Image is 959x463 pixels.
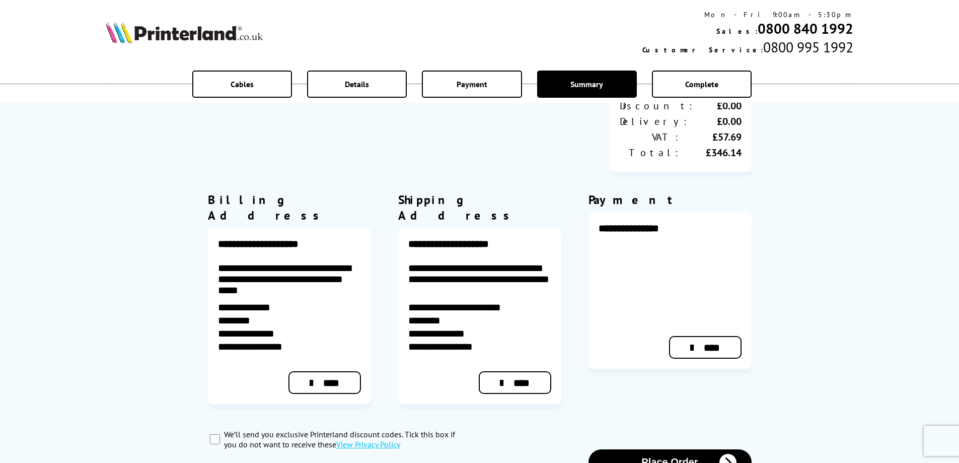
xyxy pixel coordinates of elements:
[681,130,742,144] div: £57.69
[620,115,689,128] div: Delivery:
[681,146,742,159] div: £346.14
[231,79,254,89] span: Cables
[695,99,742,112] div: £0.00
[398,192,561,223] div: Shipping Address
[758,19,853,38] a: 0800 840 1992
[689,115,742,128] div: £0.00
[588,192,752,208] div: Payment
[620,146,681,159] div: Total:
[642,10,853,19] div: Mon - Fri 9:00am - 5:30pm
[345,79,369,89] span: Details
[763,38,853,56] span: 0800 995 1992
[620,130,681,144] div: VAT:
[224,429,469,449] label: We’ll send you exclusive Printerland discount codes. Tick this box if you do not want to receive ...
[106,21,263,43] img: Printerland Logo
[642,45,763,54] span: Customer Service:
[208,192,371,223] div: Billing Address
[620,99,695,112] div: Discount:
[457,79,487,89] span: Payment
[716,27,758,36] span: Sales:
[685,79,718,89] span: Complete
[336,439,400,449] a: modal_privacy
[570,79,603,89] span: Summary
